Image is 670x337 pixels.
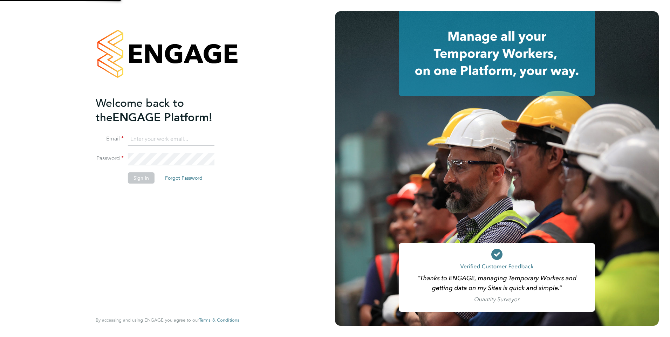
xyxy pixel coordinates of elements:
input: Enter your work email... [128,133,214,146]
label: Password [96,155,124,162]
button: Forgot Password [159,172,208,184]
span: Terms & Conditions [199,317,239,323]
label: Email [96,135,124,143]
a: Terms & Conditions [199,317,239,323]
span: By accessing and using ENGAGE you agree to our [96,317,239,323]
button: Sign In [128,172,155,184]
span: Welcome back to the [96,96,184,124]
h2: ENGAGE Platform! [96,96,232,125]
